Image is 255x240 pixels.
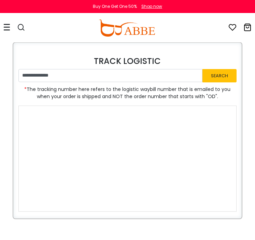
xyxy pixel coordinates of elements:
[202,69,237,82] button: Search
[18,86,236,100] span: The tracking number here refers to the logistic waybill number that is emailed to you when your o...
[93,3,137,10] div: Buy One Get One 50%
[141,3,162,10] div: Shop now
[99,19,155,37] img: abbeglasses.com
[18,56,236,66] h4: TRACK LOGISTIC
[138,3,162,9] a: Shop now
